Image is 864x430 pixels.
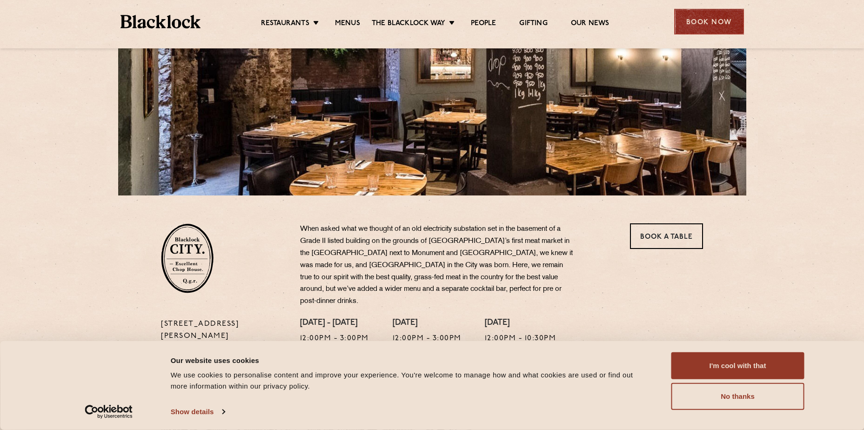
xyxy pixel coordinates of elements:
img: City-stamp-default.svg [161,223,214,293]
div: We use cookies to personalise content and improve your experience. You're welcome to manage how a... [171,370,650,392]
a: Menus [335,19,360,29]
a: Usercentrics Cookiebot - opens in a new window [68,405,149,419]
a: Show details [171,405,225,419]
p: 12:00pm - 3:00pm [300,333,369,345]
h4: [DATE] - [DATE] [300,318,369,329]
h4: [DATE] [485,318,556,329]
h4: [DATE] [393,318,462,329]
a: The Blacklock Way [372,19,445,29]
a: People [471,19,496,29]
a: Restaurants [261,19,309,29]
a: Gifting [519,19,547,29]
p: [STREET_ADDRESS][PERSON_NAME] EC3M 8AA [161,318,286,355]
a: Book a Table [630,223,703,249]
a: Our News [571,19,609,29]
div: Our website uses cookies [171,355,650,366]
img: BL_Textured_Logo-footer-cropped.svg [121,15,201,28]
p: 12:00pm - 10:30pm [485,333,556,345]
button: No thanks [671,383,804,410]
p: When asked what we thought of an old electricity substation set in the basement of a Grade II lis... [300,223,575,308]
div: Book Now [674,9,744,34]
p: 12:00pm - 3:00pm [393,333,462,345]
button: I'm cool with that [671,352,804,379]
